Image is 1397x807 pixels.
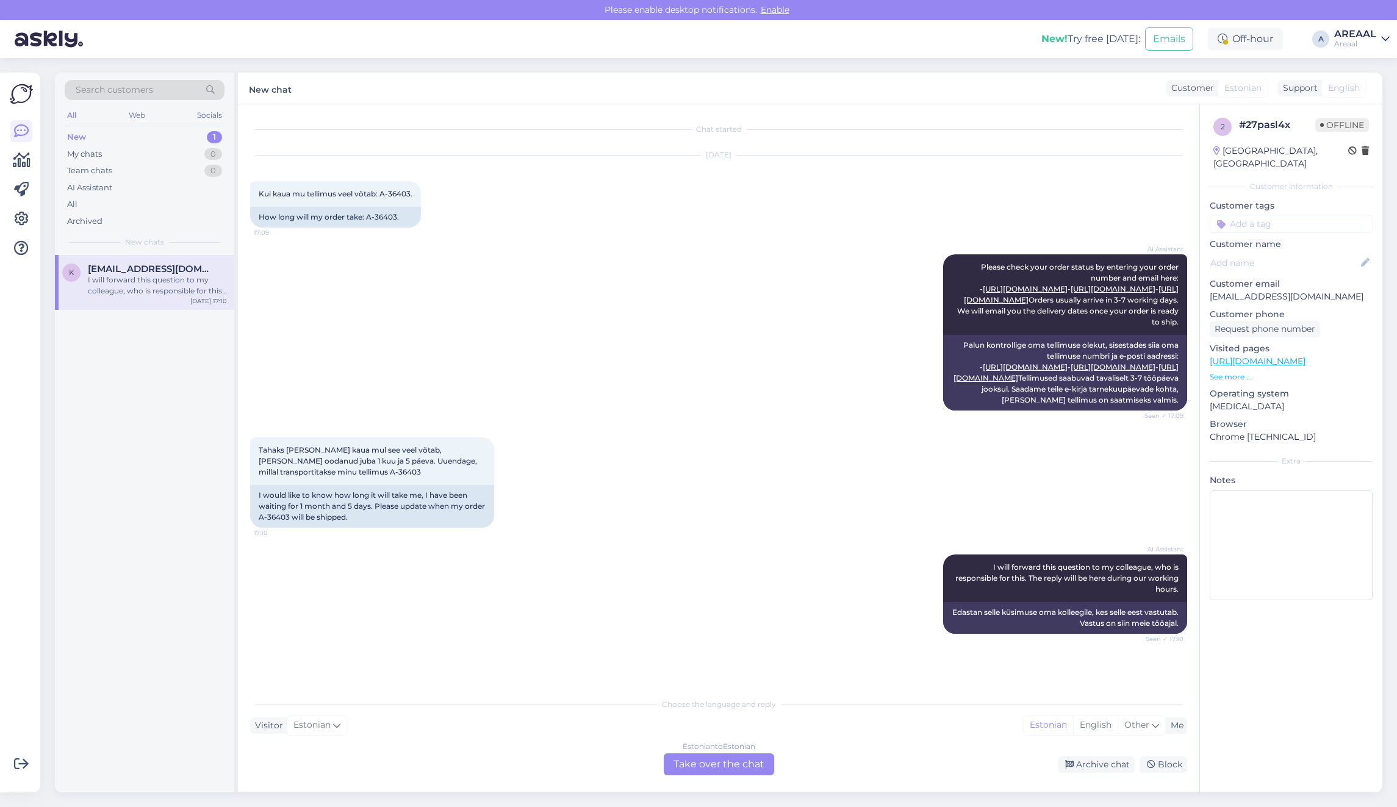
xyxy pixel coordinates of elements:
[1210,456,1373,467] div: Extra
[1210,431,1373,443] p: Chrome [TECHNICAL_ID]
[1210,215,1373,233] input: Add a tag
[1334,29,1376,39] div: AREAAL
[1224,82,1262,95] span: Estonian
[1208,28,1283,50] div: Off-hour
[67,165,112,177] div: Team chats
[983,362,1068,371] a: [URL][DOMAIN_NAME]
[1210,418,1373,431] p: Browser
[1166,719,1183,732] div: Me
[1138,245,1183,254] span: AI Assistant
[757,4,793,15] span: Enable
[1328,82,1360,95] span: English
[1210,238,1373,251] p: Customer name
[1334,39,1376,49] div: Areaal
[126,107,148,123] div: Web
[1210,356,1305,367] a: [URL][DOMAIN_NAME]
[1210,371,1373,382] p: See more ...
[955,562,1180,594] span: I will forward this question to my colleague, who is responsible for this. The reply will be here...
[1210,199,1373,212] p: Customer tags
[1210,181,1373,192] div: Customer information
[67,131,86,143] div: New
[1041,33,1068,45] b: New!
[1210,387,1373,400] p: Operating system
[1138,411,1183,420] span: Seen ✓ 17:09
[190,296,227,306] div: [DATE] 17:10
[683,741,755,752] div: Estonian to Estonian
[67,182,112,194] div: AI Assistant
[1210,278,1373,290] p: Customer email
[76,84,153,96] span: Search customers
[1071,362,1155,371] a: [URL][DOMAIN_NAME]
[1041,32,1140,46] div: Try free [DATE]:
[1210,342,1373,355] p: Visited pages
[293,719,331,732] span: Estonian
[250,149,1187,160] div: [DATE]
[1210,256,1359,270] input: Add name
[1140,756,1187,773] div: Block
[1024,716,1073,734] div: Estonian
[254,228,300,237] span: 17:09
[69,268,74,277] span: k
[250,485,494,528] div: I would like to know how long it will take me, I have been waiting for 1 month and 5 days. Please...
[1239,118,1315,132] div: # 27pasl4x
[125,237,164,248] span: New chats
[1334,29,1390,49] a: AREAALAreaal
[1071,284,1155,293] a: [URL][DOMAIN_NAME]
[67,215,102,228] div: Archived
[10,82,33,106] img: Askly Logo
[1278,82,1318,95] div: Support
[1145,27,1193,51] button: Emails
[204,148,222,160] div: 0
[1221,122,1225,131] span: 2
[88,274,227,296] div: I will forward this question to my colleague, who is responsible for this. The reply will be here...
[943,335,1187,411] div: Palun kontrollige oma tellimuse olekut, sisestades siia oma tellimuse numbri ja e-posti aadressi:...
[1210,400,1373,413] p: [MEDICAL_DATA]
[65,107,79,123] div: All
[195,107,224,123] div: Socials
[1312,30,1329,48] div: A
[67,148,102,160] div: My chats
[250,207,421,228] div: How long will my order take: A-36403.
[1210,308,1373,321] p: Customer phone
[957,262,1180,326] span: Please check your order status by entering your order number and email here: - - - Orders usually...
[204,165,222,177] div: 0
[1138,545,1183,554] span: AI Assistant
[250,699,1187,710] div: Choose the language and reply
[207,131,222,143] div: 1
[1213,145,1348,170] div: [GEOGRAPHIC_DATA], [GEOGRAPHIC_DATA]
[88,264,215,274] span: kaismartin1@gmail.com
[1210,321,1320,337] div: Request phone number
[1124,719,1149,730] span: Other
[1210,474,1373,487] p: Notes
[1210,290,1373,303] p: [EMAIL_ADDRESS][DOMAIN_NAME]
[943,602,1187,634] div: Edastan selle küsimuse oma kolleegile, kes selle eest vastutab. Vastus on siin meie tööajal.
[249,80,292,96] label: New chat
[1058,756,1135,773] div: Archive chat
[1315,118,1369,132] span: Offline
[983,284,1068,293] a: [URL][DOMAIN_NAME]
[1138,634,1183,644] span: Seen ✓ 17:10
[1166,82,1214,95] div: Customer
[250,124,1187,135] div: Chat started
[67,198,77,210] div: All
[250,719,283,732] div: Visitor
[259,189,412,198] span: Kui kaua mu tellimus veel võtab: A-36403.
[259,445,479,476] span: Tahaks [PERSON_NAME] kaua mul see veel võtab, [PERSON_NAME] oodanud juba 1 kuu ja 5 päeva. Uuenda...
[664,753,774,775] div: Take over the chat
[1073,716,1118,734] div: English
[254,528,300,537] span: 17:10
